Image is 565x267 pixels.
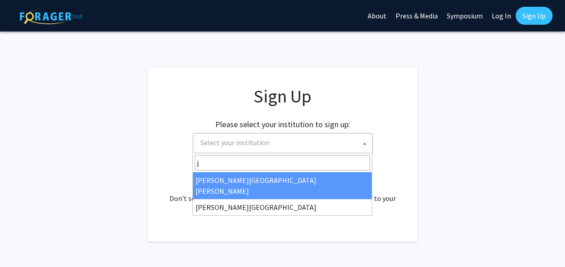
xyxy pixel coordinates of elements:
input: Search [195,155,370,170]
div: Already have an account? . Don't see your institution? about bringing ForagerOne to your institut... [166,171,400,214]
span: Select your institution [197,133,372,152]
iframe: Chat [7,227,38,260]
li: [PERSON_NAME][GEOGRAPHIC_DATA][PERSON_NAME] [193,172,372,199]
span: Select your institution [193,133,373,153]
h2: Please select your institution to sign up: [215,120,350,129]
img: ForagerOne Logo [20,9,83,24]
a: Sign Up [516,7,552,25]
h1: Sign Up [166,85,400,107]
span: Select your institution [200,138,270,147]
li: [PERSON_NAME][GEOGRAPHIC_DATA] [193,199,372,215]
